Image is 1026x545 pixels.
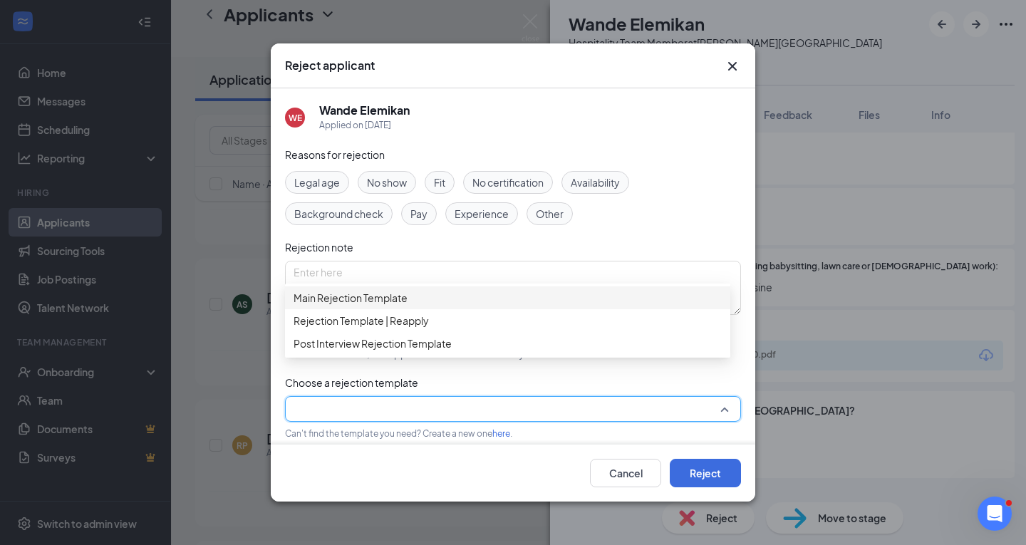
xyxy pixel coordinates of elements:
span: Experience [455,206,509,222]
button: Cancel [590,459,661,487]
span: Pay [410,206,427,222]
span: Fit [434,175,445,190]
a: here [492,428,510,439]
span: Reasons for rejection [285,148,385,161]
span: Post Interview Rejection Template [294,336,452,351]
span: Main Rejection Template [294,290,408,306]
span: Rejection note [285,241,353,254]
iframe: Intercom live chat [978,497,1012,531]
span: Other [536,206,564,222]
svg: Cross [724,58,741,75]
span: Availability [571,175,620,190]
h3: Reject applicant [285,58,375,73]
button: Reject [670,459,741,487]
span: Choose a rejection template [285,376,418,389]
span: No certification [472,175,544,190]
div: Applied on [DATE] [319,118,410,133]
div: WE [289,112,302,124]
span: Can't find the template you need? Create a new one . [285,428,512,439]
span: Rejection Template | Reapply [294,313,429,328]
button: Close [724,58,741,75]
span: Background check [294,206,383,222]
span: No show [367,175,407,190]
h5: Wande Elemikan [319,103,410,118]
span: Legal age [294,175,340,190]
